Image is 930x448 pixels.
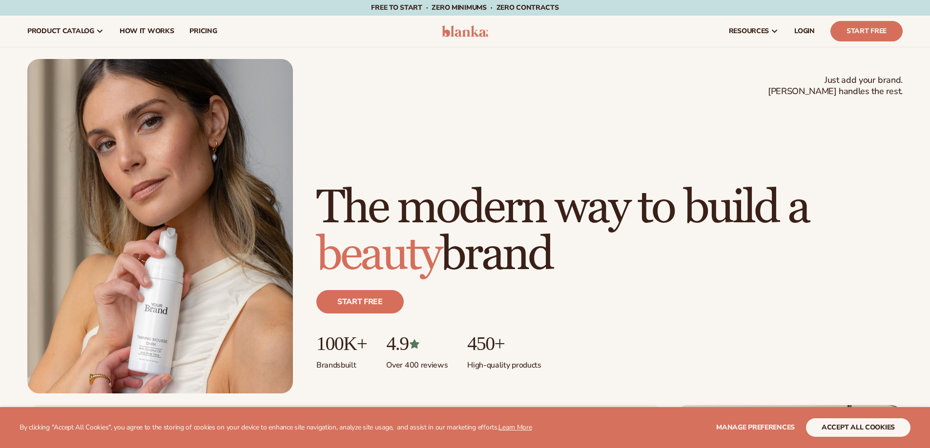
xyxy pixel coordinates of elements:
p: Over 400 reviews [386,354,448,370]
a: Start Free [830,21,903,41]
span: How It Works [120,27,174,35]
button: Manage preferences [716,418,795,437]
button: accept all cookies [806,418,910,437]
h1: The modern way to build a brand [316,185,903,278]
span: beauty [316,226,440,283]
a: resources [721,16,786,47]
p: 450+ [467,333,541,354]
a: pricing [182,16,225,47]
p: 100K+ [316,333,367,354]
img: Female holding tanning mousse. [27,59,293,393]
p: High-quality products [467,354,541,370]
span: Free to start · ZERO minimums · ZERO contracts [371,3,558,12]
p: 4.9 [386,333,448,354]
img: logo [442,25,488,37]
span: LOGIN [794,27,815,35]
span: product catalog [27,27,94,35]
a: Learn More [498,423,532,432]
p: By clicking "Accept All Cookies", you agree to the storing of cookies on your device to enhance s... [20,424,532,432]
a: LOGIN [786,16,823,47]
span: Manage preferences [716,423,795,432]
a: product catalog [20,16,112,47]
a: How It Works [112,16,182,47]
a: Start free [316,290,404,313]
span: pricing [189,27,217,35]
p: Brands built [316,354,367,370]
span: Just add your brand. [PERSON_NAME] handles the rest. [768,75,903,97]
span: resources [729,27,769,35]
